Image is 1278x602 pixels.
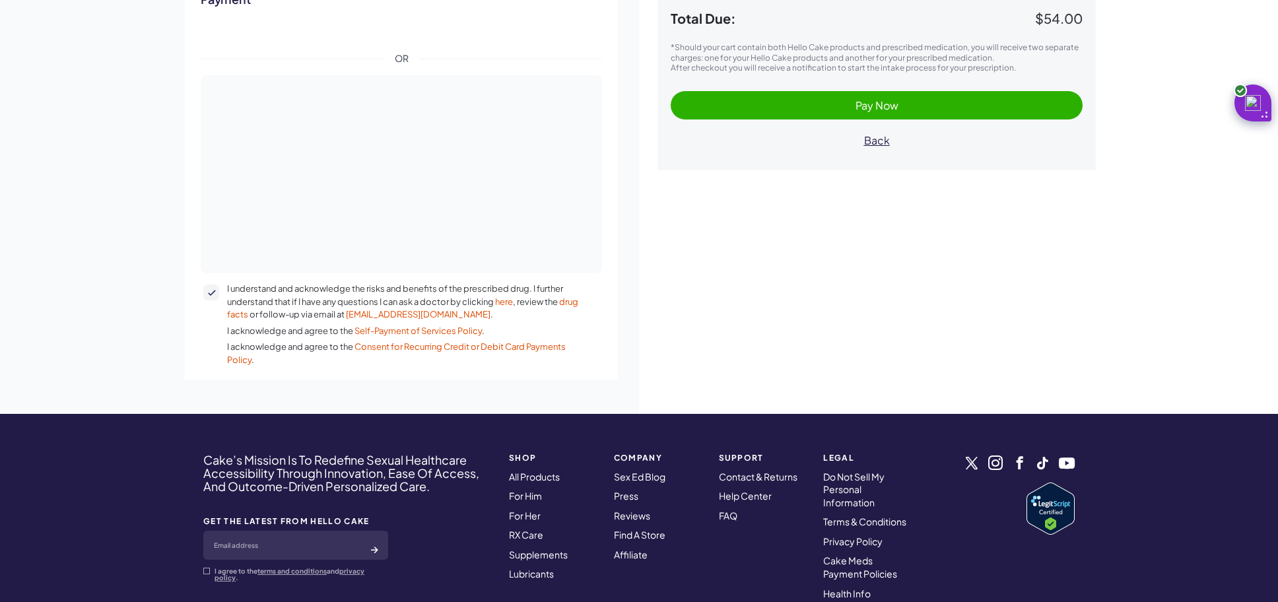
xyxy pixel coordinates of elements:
a: Press [614,490,638,502]
span: $54.00 [1035,10,1083,26]
a: For Him [509,490,542,502]
a: privacy policy [215,567,364,582]
strong: SHOP [509,453,598,462]
a: For Her [509,510,541,521]
a: Find A Store [614,529,665,541]
a: Lubricants [509,568,554,580]
a: Reviews [614,510,650,521]
img: Verify Approval for www.hellocake.com [1026,483,1075,535]
a: Self-Payment of Services Policy [354,325,482,336]
strong: GET THE LATEST FROM HELLO CAKE [203,517,388,525]
span: I acknowledge and agree to the . [227,341,581,366]
a: Affiliate [614,549,648,560]
a: All Products [509,471,560,483]
a: Terms & Conditions [823,516,906,527]
strong: Support [719,453,808,462]
span: I acknowledge and agree to the . [227,325,581,338]
a: Contact & Returns [719,471,797,483]
a: here [495,296,513,307]
span: OR [384,52,419,65]
button: Pay Now [671,91,1083,119]
span: Back [864,133,890,147]
a: Supplements [509,549,568,560]
a: terms and conditions [257,567,327,575]
span: Pay Now [856,98,898,112]
strong: COMPANY [614,453,703,462]
a: Cake Meds Payment Policies [823,554,897,580]
a: Verify LegitScript Approval for www.hellocake.com [1026,483,1075,535]
h4: Cake’s Mission Is To Redefine Sexual Healthcare Accessibility Through Innovation, Ease Of Access,... [203,453,492,492]
a: Consent for Recurring Credit or Debit Card Payments Policy [227,341,566,365]
a: [EMAIL_ADDRESS][DOMAIN_NAME] [346,309,490,319]
p: I agree to the and . [215,568,388,581]
button: Back [671,126,1083,154]
a: RX Care [509,529,543,541]
span: After checkout you will receive a notification to start the intake process for your prescription. [671,63,1016,73]
a: Sex Ed Blog [614,471,665,483]
span: I understand and acknowledge the risks and benefits of the prescribed drug. I further understand ... [227,283,581,321]
iframe: Secure payment input frame [211,88,591,176]
a: Privacy Policy [823,535,883,547]
a: Do Not Sell My Personal Information [823,471,885,508]
strong: Legal [823,453,912,462]
span: Total Due: [671,11,1035,26]
a: Help Center [719,490,772,502]
a: FAQ [719,510,737,521]
p: *Should your cart contain both Hello Cake products and prescribed medication, you will receive tw... [671,42,1083,62]
button: I understand and acknowledge the risks and benefits of the prescribed drug. I further understand ... [203,284,219,300]
iframe: Secure express checkout frame [198,10,605,44]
